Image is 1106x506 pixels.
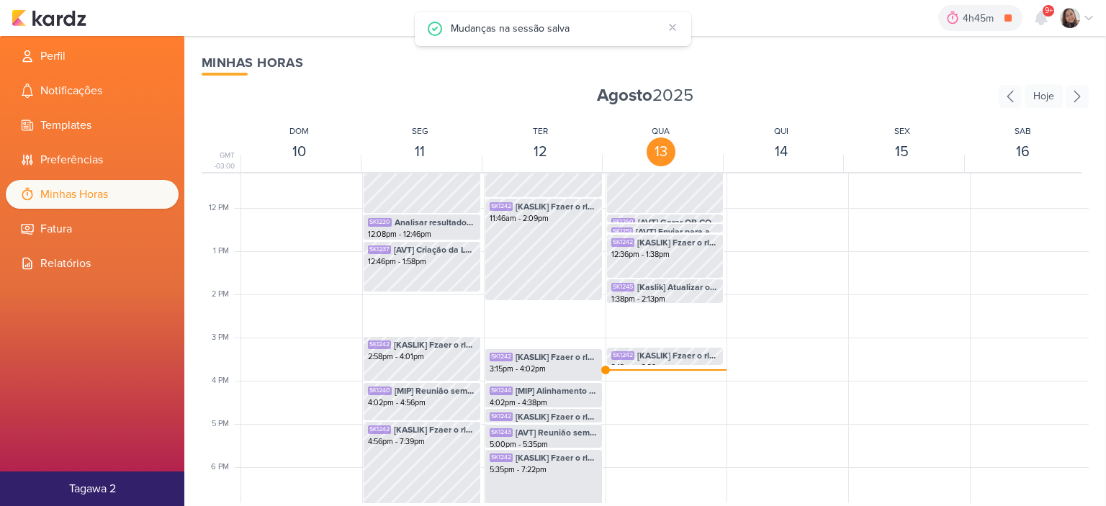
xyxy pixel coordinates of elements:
div: 12:08pm - 12:46pm [368,229,476,240]
div: SK1242 [368,425,391,434]
div: SK1230 [368,218,392,227]
span: Analisar resultados dos disparos dos clientes [395,216,476,229]
div: QUA [652,125,670,137]
img: kardz.app [12,9,86,27]
li: Fatura [6,214,179,243]
div: 3:13pm - 3:39pm [611,362,719,374]
div: 14 [767,137,796,166]
div: SK1250 [611,218,635,227]
div: 4h45m [963,11,998,26]
span: [KASLIK] Fzaer o rlatorio geral de Kaslik (Solicitado pelo Otávio) [516,200,598,213]
span: [KASLIK] Fzaer o rlatorio geral de Kaslik (Solicitado pelo Otávio) [516,410,598,423]
span: [KASLIK] Fzaer o rlatorio geral de Kaslik (Solicitado pelo Otávio) [637,349,719,362]
span: [KASLIK] Fzaer o rlatorio geral de Kaslik (Solicitado pelo Otávio) [394,338,476,351]
div: 2 PM [212,289,238,301]
span: [KASLIK] Fzaer o rlatorio geral de Kaslik (Solicitado pelo Otávio) [516,351,598,363]
div: SEX [894,125,910,137]
div: SEG [412,125,428,137]
span: [AVT] Gerar QR CODE [638,216,719,229]
span: [AVT] Criação da LP do Éden dentro do RD [394,243,476,256]
div: QUI [774,125,788,137]
div: Hoje [1025,84,1063,108]
div: 1 PM [213,245,238,258]
div: SK1243 [490,428,513,437]
div: 12:46pm - 1:58pm [368,256,476,268]
div: 4:02pm - 4:38pm [490,397,598,409]
div: 12 PM [209,202,238,214]
li: Minhas Horas [6,180,179,209]
span: 2025 [597,84,693,107]
span: [AVT] Enviar para aprovação os contepudo do blog [636,225,719,238]
div: 11:46am - 2:09pm [490,213,598,225]
div: TER [533,125,548,137]
div: Mudanças na sessão salva [451,20,662,36]
img: Sharlene Khoury [1060,8,1080,28]
span: [KASLIK] Fzaer o rlatorio geral de Kaslik (Solicitado pelo Otávio) [516,451,598,464]
div: SK1242 [611,351,634,360]
div: SK1242 [490,202,513,211]
li: Templates [6,111,179,140]
li: Preferências [6,145,179,174]
div: 12:36pm - 1:38pm [611,249,719,261]
div: 15 [888,137,917,166]
div: 13 [647,137,675,166]
span: [Kaslik] Atualizar os dados no relatório dos disparos de [PERSON_NAME] [637,281,719,294]
div: SK1242 [611,238,634,247]
div: GMT -03:00 [202,150,238,172]
div: SK1242 [490,412,513,421]
span: [KASLIK] Fzaer o rlatorio geral de Kaslik (Solicitado pelo Otávio) [637,236,719,249]
div: 4 PM [212,375,238,387]
div: 16 [1008,137,1037,166]
div: 10 [285,137,314,166]
strong: Agosto [597,85,652,106]
li: Perfil [6,42,179,71]
div: 3 PM [212,332,238,344]
div: 11 [405,137,434,166]
div: Minhas Horas [202,53,1089,73]
div: 2:58pm - 4:01pm [368,351,476,363]
div: SK1242 [368,340,391,349]
div: 1:38pm - 2:13pm [611,294,719,305]
div: 5:35pm - 7:22pm [490,464,598,476]
div: SAB [1015,125,1031,137]
li: Relatórios [6,249,179,278]
div: SK1237 [368,245,391,254]
div: 12 [526,137,555,166]
div: SK1244 [490,387,513,395]
span: [AVT] Reunião semanal - 17 as 18hs [516,426,598,439]
div: SK1242 [490,453,513,462]
span: [MIP] Reunião semanal - 16h as 17:30hs [395,384,476,397]
div: SK1245 [611,283,634,292]
span: 9+ [1045,5,1053,17]
div: 4:02pm - 4:56pm [368,397,476,409]
div: SK1240 [368,387,392,395]
div: DOM [289,125,309,137]
div: 6 PM [211,461,238,474]
span: [MIP] Alinhamento de Social - 16:00 as 17:00hs. [516,384,598,397]
div: 4:56pm - 7:39pm [368,436,476,448]
div: SK1251 [611,227,633,236]
div: 3:15pm - 4:02pm [490,363,598,375]
li: Notificações [6,76,179,105]
div: 5 PM [212,418,238,430]
div: SK1242 [490,353,513,361]
span: [KASLIK] Fzaer o rlatorio geral de Kaslik (Solicitado pelo Otávio) [394,423,476,436]
div: 5:00pm - 5:35pm [490,439,598,451]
